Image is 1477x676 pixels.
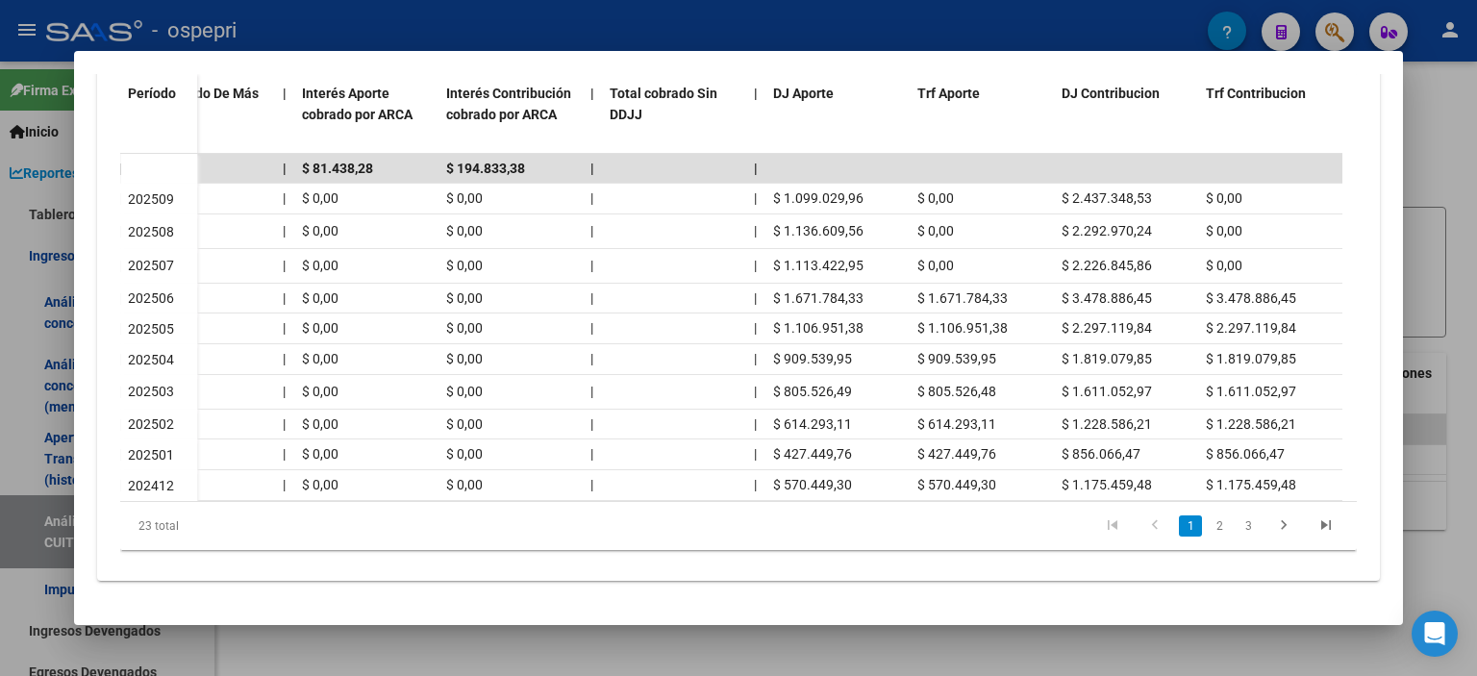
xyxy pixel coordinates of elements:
[773,86,834,101] span: DJ Aporte
[283,320,286,336] span: |
[128,290,174,306] span: 202506
[1206,86,1306,101] span: Trf Contribucion
[590,320,593,336] span: |
[1206,477,1296,492] span: $ 1.175.459,48
[754,477,757,492] span: |
[917,320,1008,336] span: $ 1.106.951,38
[917,258,954,273] span: $ 0,00
[917,86,980,101] span: Trf Aporte
[446,290,483,306] span: $ 0,00
[302,477,338,492] span: $ 0,00
[446,446,483,462] span: $ 0,00
[602,73,746,158] datatable-header-cell: Total cobrado Sin DDJJ
[446,86,571,123] span: Interés Contribución cobrado por ARCA
[438,73,583,158] datatable-header-cell: Interés Contribución cobrado por ARCA
[917,416,996,432] span: $ 614.293,11
[1062,446,1140,462] span: $ 856.066,47
[283,446,286,462] span: |
[446,384,483,399] span: $ 0,00
[283,416,286,432] span: |
[302,384,338,399] span: $ 0,00
[128,384,174,399] span: 202503
[590,351,593,366] span: |
[283,477,286,492] span: |
[773,384,852,399] span: $ 805.526,49
[446,223,483,238] span: $ 0,00
[583,73,602,158] datatable-header-cell: |
[590,416,593,432] span: |
[773,351,852,366] span: $ 909.539,95
[590,384,593,399] span: |
[1208,515,1231,537] a: 2
[1206,384,1296,399] span: $ 1.611.052,97
[746,73,765,158] datatable-header-cell: |
[1205,510,1234,542] li: page 2
[590,86,594,101] span: |
[1308,515,1344,537] a: go to last page
[283,161,287,176] span: |
[773,223,864,238] span: $ 1.136.609,56
[302,86,413,123] span: Interés Aporte cobrado por ARCA
[302,223,338,238] span: $ 0,00
[302,190,338,206] span: $ 0,00
[754,161,758,176] span: |
[1206,446,1285,462] span: $ 856.066,47
[773,477,852,492] span: $ 570.449,30
[773,320,864,336] span: $ 1.106.951,38
[590,290,593,306] span: |
[1062,320,1152,336] span: $ 2.297.119,84
[590,223,593,238] span: |
[294,73,438,158] datatable-header-cell: Interés Aporte cobrado por ARCA
[283,290,286,306] span: |
[754,290,757,306] span: |
[446,416,483,432] span: $ 0,00
[1412,611,1458,657] div: Open Intercom Messenger
[765,73,910,158] datatable-header-cell: DJ Aporte
[446,161,525,176] span: $ 194.833,38
[917,477,996,492] span: $ 570.449,30
[446,477,483,492] span: $ 0,00
[120,502,364,550] div: 23 total
[1062,351,1152,366] span: $ 1.819.079,85
[1234,510,1263,542] li: page 3
[446,258,483,273] span: $ 0,00
[590,161,594,176] span: |
[302,161,373,176] span: $ 81.438,28
[302,351,338,366] span: $ 0,00
[120,73,197,154] datatable-header-cell: Período
[128,352,174,367] span: 202504
[131,73,275,158] datatable-header-cell: Transferido De Más
[283,223,286,238] span: |
[590,477,593,492] span: |
[1206,320,1296,336] span: $ 2.297.119,84
[754,446,757,462] span: |
[446,320,483,336] span: $ 0,00
[128,416,174,432] span: 202502
[128,447,174,463] span: 202501
[1237,515,1260,537] a: 3
[283,351,286,366] span: |
[754,320,757,336] span: |
[283,190,286,206] span: |
[917,351,996,366] span: $ 909.539,95
[1062,384,1152,399] span: $ 1.611.052,97
[917,290,1008,306] span: $ 1.671.784,33
[917,223,954,238] span: $ 0,00
[1265,515,1302,537] a: go to next page
[1094,515,1131,537] a: go to first page
[590,446,593,462] span: |
[1062,416,1152,432] span: $ 1.228.586,21
[283,86,287,101] span: |
[610,86,717,123] span: Total cobrado Sin DDJJ
[910,73,1054,158] datatable-header-cell: Trf Aporte
[128,86,176,101] span: Período
[275,73,294,158] datatable-header-cell: |
[773,416,852,432] span: $ 614.293,11
[1062,258,1152,273] span: $ 2.226.845,86
[1176,510,1205,542] li: page 1
[754,384,757,399] span: |
[754,86,758,101] span: |
[128,478,174,493] span: 202412
[773,446,852,462] span: $ 427.449,76
[1137,515,1173,537] a: go to previous page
